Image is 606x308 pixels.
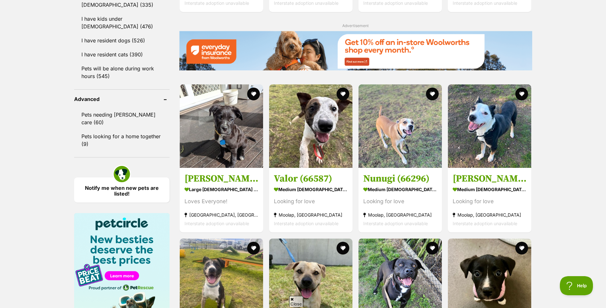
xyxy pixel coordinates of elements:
div: Loves Everyone! [185,197,258,206]
a: Everyday Insurance promotional banner [179,31,532,71]
button: favourite [337,88,349,100]
a: Nunugi (66296) medium [DEMOGRAPHIC_DATA] Dog Looking for love Moolap, [GEOGRAPHIC_DATA] Interstat... [359,168,442,233]
img: Ollie - Staffordshire Bull Terrier Dog [180,84,263,168]
span: Advertisement [342,23,369,28]
a: [PERSON_NAME] large [DEMOGRAPHIC_DATA] Dog Loves Everyone! [GEOGRAPHIC_DATA], [GEOGRAPHIC_DATA] I... [180,168,263,233]
a: I have resident dogs (526) [74,34,170,47]
span: Interstate adoption unavailable [363,221,428,226]
img: Gidget (66632) - Staffordshire Bull Terrier Dog [448,84,531,168]
a: I have kids under [DEMOGRAPHIC_DATA] (476) [74,12,170,33]
div: Looking for love [453,197,526,206]
strong: Moolap, [GEOGRAPHIC_DATA] [274,211,348,219]
span: Interstate adoption unavailable [453,221,517,226]
strong: Moolap, [GEOGRAPHIC_DATA] [363,211,437,219]
button: favourite [516,88,528,100]
button: favourite [516,242,528,254]
a: Pets needing [PERSON_NAME] care (60) [74,108,170,129]
a: Pets will be alone during work hours (545) [74,62,170,83]
h3: [PERSON_NAME] [185,173,258,185]
a: Valor (66587) medium [DEMOGRAPHIC_DATA] Dog Looking for love Moolap, [GEOGRAPHIC_DATA] Interstate... [269,168,352,233]
h3: [PERSON_NAME] (66632) [453,173,526,185]
a: I have resident cats (390) [74,48,170,61]
img: Valor (66587) - Staffordshire Bull Terrier Dog [269,84,352,168]
span: Close [289,296,303,307]
strong: medium [DEMOGRAPHIC_DATA] Dog [453,185,526,194]
button: favourite [426,242,439,254]
strong: large [DEMOGRAPHIC_DATA] Dog [185,185,258,194]
button: favourite [247,242,260,254]
h3: Nunugi (66296) [363,173,437,185]
span: Interstate adoption unavailable [274,221,338,226]
span: Interstate adoption unavailable [185,221,249,226]
div: Looking for love [363,197,437,206]
button: favourite [426,88,439,100]
button: favourite [337,242,349,254]
header: Advanced [74,96,170,102]
h3: Valor (66587) [274,173,348,185]
strong: medium [DEMOGRAPHIC_DATA] Dog [274,185,348,194]
img: Nunugi (66296) - Staffordshire Bull Terrier Dog [359,84,442,168]
div: Looking for love [274,197,348,206]
iframe: Help Scout Beacon - Open [560,276,593,295]
a: Pets looking for a home together (9) [74,130,170,151]
strong: [GEOGRAPHIC_DATA], [GEOGRAPHIC_DATA] [185,211,258,219]
strong: medium [DEMOGRAPHIC_DATA] Dog [363,185,437,194]
strong: Moolap, [GEOGRAPHIC_DATA] [453,211,526,219]
button: favourite [247,88,260,100]
a: Notify me when new pets are listed! [74,177,170,203]
img: Everyday Insurance promotional banner [179,31,532,70]
a: [PERSON_NAME] (66632) medium [DEMOGRAPHIC_DATA] Dog Looking for love Moolap, [GEOGRAPHIC_DATA] In... [448,168,531,233]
